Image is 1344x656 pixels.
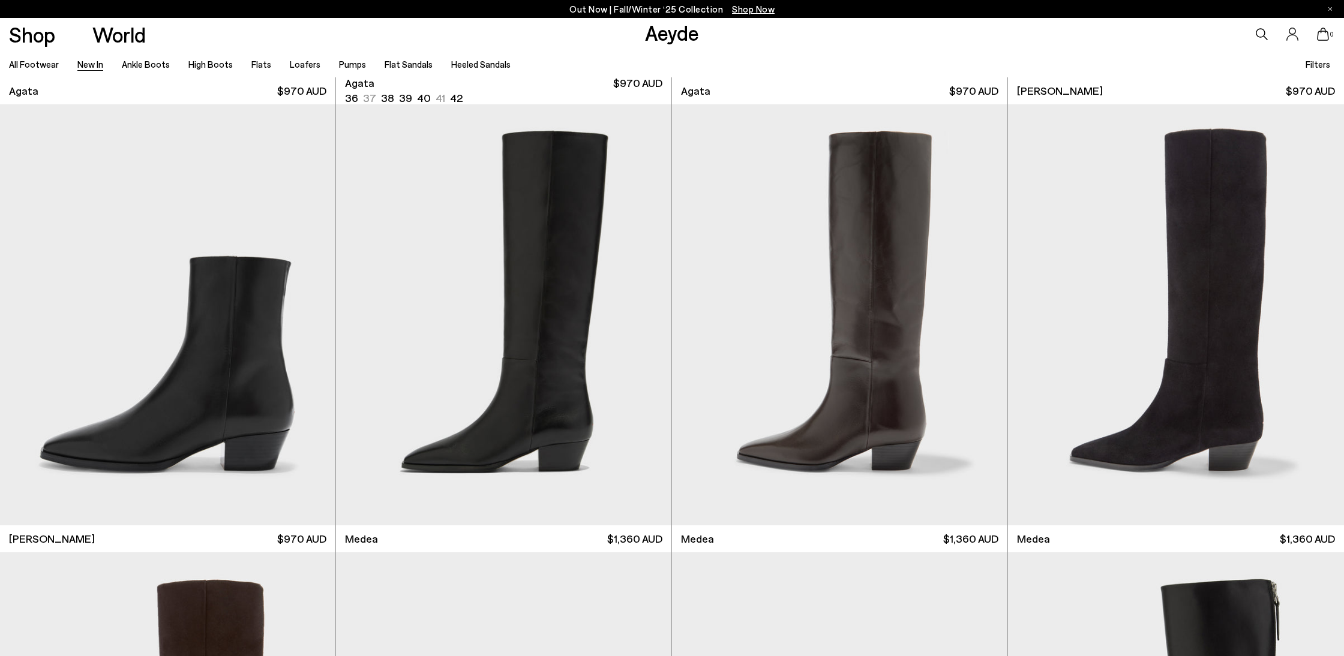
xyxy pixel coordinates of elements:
[1329,31,1335,38] span: 0
[732,4,775,14] span: Navigate to /collections/new-in
[345,91,459,106] ul: variant
[122,59,170,70] a: Ankle Boots
[9,24,55,45] a: Shop
[345,531,378,546] span: Medea
[1280,531,1335,546] span: $1,360 AUD
[681,83,710,98] span: Agata
[1286,83,1335,98] span: $970 AUD
[607,531,662,546] span: $1,360 AUD
[339,59,366,70] a: Pumps
[251,59,271,70] a: Flats
[451,59,511,70] a: Heeled Sandals
[345,76,374,91] span: Agata
[681,531,714,546] span: Medea
[9,83,38,98] span: Agata
[1008,77,1344,104] a: [PERSON_NAME] $970 AUD
[290,59,320,70] a: Loafers
[1008,525,1344,552] a: Medea $1,360 AUD
[672,77,1007,104] a: Agata $970 AUD
[92,24,146,45] a: World
[277,83,326,98] span: $970 AUD
[77,59,103,70] a: New In
[381,91,394,106] li: 38
[399,91,412,106] li: 39
[645,20,699,45] a: Aeyde
[672,525,1007,552] a: Medea $1,360 AUD
[1017,83,1103,98] span: [PERSON_NAME]
[336,77,671,104] a: Agata 36 37 38 39 40 41 42 $970 AUD
[672,104,1007,525] img: Medea Knee-High Boots
[1317,28,1329,41] a: 0
[385,59,433,70] a: Flat Sandals
[1017,531,1050,546] span: Medea
[1008,104,1344,525] img: Medea Suede Knee-High Boots
[450,91,463,106] li: 42
[9,59,59,70] a: All Footwear
[613,76,662,106] span: $970 AUD
[9,531,95,546] span: [PERSON_NAME]
[569,2,775,17] p: Out Now | Fall/Winter ‘25 Collection
[336,104,671,525] img: Medea Knee-High Boots
[277,531,326,546] span: $970 AUD
[188,59,233,70] a: High Boots
[943,531,998,546] span: $1,360 AUD
[1306,59,1330,70] span: Filters
[345,91,358,106] li: 36
[949,83,998,98] span: $970 AUD
[336,525,671,552] a: Medea $1,360 AUD
[417,91,431,106] li: 40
